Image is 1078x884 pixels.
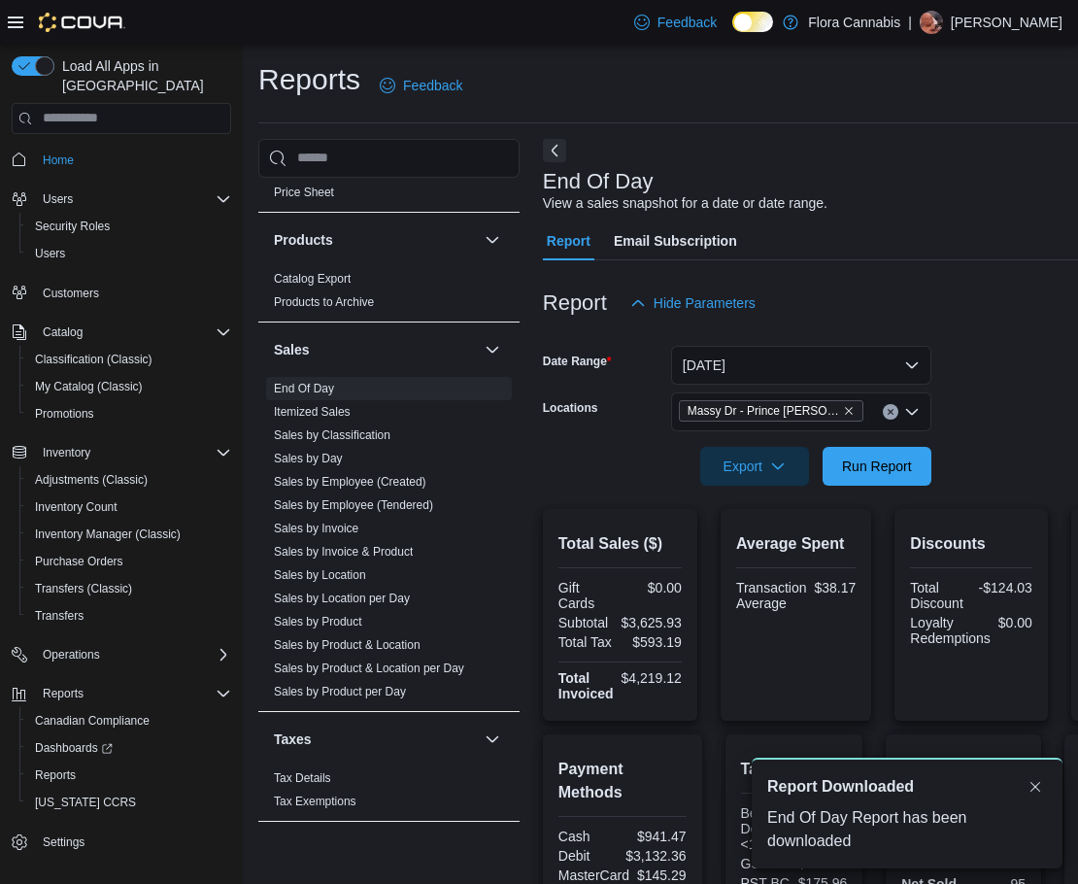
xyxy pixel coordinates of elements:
button: Run Report [823,447,931,486]
h3: Sales [274,340,310,359]
a: Dashboards [27,736,120,760]
button: [US_STATE] CCRS [19,789,239,816]
span: Washington CCRS [27,791,231,814]
span: Canadian Compliance [35,713,150,729]
span: Itemized Sales [274,404,351,420]
span: My Catalog (Classic) [35,379,143,394]
span: Report [547,221,590,260]
a: Inventory Manager (Classic) [27,523,188,546]
a: Sales by Employee (Created) [274,475,426,489]
button: Taxes [274,730,477,749]
h2: Average Spent [736,532,856,556]
button: Inventory [4,439,239,466]
div: Cash [558,829,619,844]
a: My Catalog (Classic) [27,375,151,398]
span: Promotions [35,406,94,422]
img: Cova [39,13,125,32]
button: Promotions [19,400,239,427]
a: Canadian Compliance [27,709,157,732]
label: Locations [543,400,598,416]
span: Sales by Product & Location [274,637,421,653]
a: Home [35,149,82,172]
div: $3,625.93 [622,615,682,630]
span: Hide Parameters [654,293,756,313]
div: Total Tax [558,634,617,650]
span: Users [35,187,231,211]
a: Sales by Product & Location per Day [274,662,464,675]
span: Adjustments (Classic) [35,472,148,488]
h3: End Of Day [543,170,654,193]
a: Sales by Product & Location [274,638,421,652]
button: Reports [4,680,239,707]
h2: Discounts [910,532,1032,556]
span: Purchase Orders [27,550,231,573]
span: [US_STATE] CCRS [35,795,136,810]
h3: Products [274,230,333,250]
button: Classification (Classic) [19,346,239,373]
button: Hide Parameters [623,284,763,323]
a: Sales by Day [274,452,343,465]
span: Feedback [657,13,717,32]
span: Inventory [35,441,231,464]
span: Sales by Day [274,451,343,466]
a: Adjustments (Classic) [27,468,155,492]
div: $38.17 [815,580,857,595]
a: Tax Details [274,771,331,785]
span: Tax Details [274,770,331,786]
div: Notification [767,775,1047,799]
button: Operations [4,641,239,668]
span: Sales by Invoice & Product [274,544,413,560]
a: Sales by Classification [274,428,390,442]
button: Export [700,447,809,486]
span: Inventory [43,445,90,460]
h3: Report [543,291,607,315]
a: Catalog Export [274,272,351,286]
span: Email Subscription [614,221,737,260]
button: Transfers (Classic) [19,575,239,602]
div: View a sales snapshot for a date or date range. [543,193,827,214]
strong: Total Invoiced [558,670,614,701]
button: Inventory [35,441,98,464]
div: Transaction Average [736,580,807,611]
span: Dark Mode [732,32,733,33]
input: Dark Mode [732,12,773,32]
span: Customers [43,286,99,301]
span: Sales by Location [274,567,366,583]
div: Debit [558,848,618,864]
span: Report Downloaded [767,775,914,799]
button: Open list of options [904,404,920,420]
label: Date Range [543,354,612,369]
span: Reports [35,767,76,783]
a: Users [27,242,73,265]
span: End Of Day [274,381,334,396]
span: Sales by Employee (Created) [274,474,426,490]
a: Sales by Location [274,568,366,582]
span: Sales by Product per Day [274,684,406,699]
span: Users [35,246,65,261]
a: Feedback [626,3,724,42]
button: Purchase Orders [19,548,239,575]
span: Reports [27,764,231,787]
a: Security Roles [27,215,118,238]
span: Home [35,148,231,172]
div: $4,219.12 [622,670,682,686]
button: Catalog [4,319,239,346]
span: Customers [35,281,231,305]
span: Tax Exemptions [274,794,356,809]
a: Sales by Location per Day [274,592,410,605]
div: Gift Cards [558,580,617,611]
button: Inventory Count [19,493,239,521]
span: Canadian Compliance [27,709,231,732]
button: My Catalog (Classic) [19,373,239,400]
span: Inventory Count [35,499,118,515]
span: Catalog [35,321,231,344]
span: Run Report [842,457,912,476]
div: -$124.03 [975,580,1032,595]
button: Customers [4,279,239,307]
button: Catalog [35,321,90,344]
span: Inventory Manager (Classic) [27,523,231,546]
div: $0.00 [998,615,1032,630]
p: | [908,11,912,34]
div: MasterCard [558,867,629,883]
span: Catalog Export [274,271,351,287]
